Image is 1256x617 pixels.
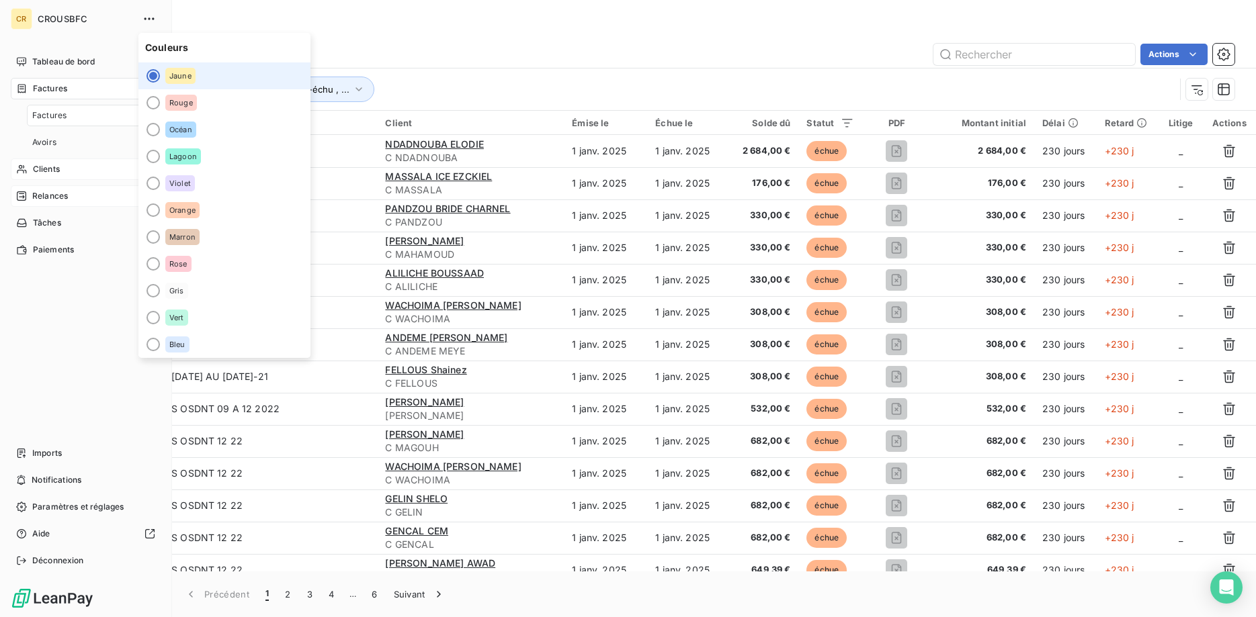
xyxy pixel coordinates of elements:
td: 230 jours [1034,328,1097,361]
td: 1 janv. 2025 [564,135,647,167]
span: 308,00 € [939,305,1026,319]
img: Logo LeanPay [11,587,94,609]
span: échue [806,302,847,322]
span: NDADNOUBA ELODIE [385,138,483,150]
span: 330,00 € [739,241,790,254]
td: 1 janv. 2025 [647,264,730,296]
span: Tâches [33,217,61,229]
span: échue [806,367,847,387]
span: 682,00 € [739,434,790,448]
td: 230 jours [1034,393,1097,425]
span: ANDEME [PERSON_NAME] [385,332,507,343]
a: Clients [11,158,161,180]
span: CROUSBFC [38,13,134,24]
a: Paiements [11,239,161,260]
span: PANDZOU BRIDE CHARNEL [385,203,510,214]
span: +230 j [1105,338,1134,350]
span: 176,00 € [739,177,790,190]
span: 330,00 € [939,209,1026,222]
span: échue [806,205,847,226]
span: C ALILICHE [385,280,556,293]
a: Avoirs [27,132,161,153]
td: 230 jours [1034,554,1097,586]
button: Actions [1140,44,1208,65]
span: +230 j [1105,274,1134,285]
span: _ [1179,371,1183,382]
td: 1 janv. 2025 [564,167,647,199]
span: _ [1179,177,1183,189]
span: échue [806,560,847,580]
td: 1 janv. 2025 [564,361,647,393]
span: 2 684,00 € [739,144,790,158]
td: 230 jours [1034,167,1097,199]
span: +230 j [1105,306,1134,318]
span: Océan [169,126,192,134]
span: _ [1179,209,1183,221]
td: 1 janv. 2025 [647,522,730,554]
span: 532,00 € [739,402,790,416]
span: échue [806,173,847,193]
span: 682,00 € [939,531,1026,544]
span: [PERSON_NAME] [385,235,464,246]
span: _ [1179,435,1183,446]
div: CR [11,8,32,30]
span: C MAGOUH [385,441,556,455]
span: Paramètres et réglages [32,501,124,513]
div: Délai [1042,117,1089,128]
span: Rouge [169,99,193,107]
td: 1 janv. 2025 [564,199,647,232]
span: Clients [33,163,60,175]
span: [PERSON_NAME] [385,428,464,440]
span: 2 684,00 € [939,144,1026,158]
span: Bleu [169,340,185,348]
td: 1 janv. 2025 [647,457,730,489]
span: 330,00 € [739,273,790,287]
span: +230 j [1105,500,1134,511]
a: Tâches [11,212,161,234]
span: Couleurs [138,33,310,62]
span: 308,00 € [739,338,790,351]
span: 682,00 € [739,499,790,512]
td: 230 jours [1034,264,1097,296]
a: Tableau de bord [11,51,161,73]
span: 682,00 € [739,531,790,544]
span: 330,00 € [739,209,790,222]
td: 1 janv. 2025 [647,135,730,167]
span: MASSALA ICE EZCKIEL [385,171,492,182]
span: C FELLOUS [385,377,556,390]
span: C GELIN [385,506,556,519]
span: _ [1179,403,1183,414]
div: Client [385,117,556,128]
div: Émise le [572,117,639,128]
td: 1 janv. 2025 [647,296,730,328]
span: C MASSALA [385,183,556,197]
span: C GENCAL [385,538,556,551]
span: _ [1179,467,1183,479]
span: C [PERSON_NAME] [385,570,556,583]
span: 682,00 € [939,467,1026,480]
td: 230 jours [1034,489,1097,522]
td: 1 janv. 2025 [647,393,730,425]
td: 230 jours [1034,361,1097,393]
button: Suivant [386,580,454,608]
span: échue [806,463,847,483]
button: 4 [321,580,342,608]
span: 330,00 € [939,241,1026,254]
span: Violet [169,179,191,187]
span: _ [1179,338,1183,350]
span: Imports [32,447,62,459]
button: 1 [257,580,277,608]
span: +230 j [1105,532,1134,543]
span: +230 j [1105,435,1134,446]
td: 1 janv. 2025 [564,425,647,457]
span: … [342,583,364,605]
span: 682,00 € [939,499,1026,512]
span: Paiements [33,244,74,256]
div: Open Intercom Messenger [1210,571,1243,604]
span: Factures [33,83,67,95]
td: 230 jours [1034,457,1097,489]
span: +230 j [1105,177,1134,189]
span: Tableau de bord [32,56,95,68]
td: 1 janv. 2025 [564,489,647,522]
td: 230 jours [1034,522,1097,554]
